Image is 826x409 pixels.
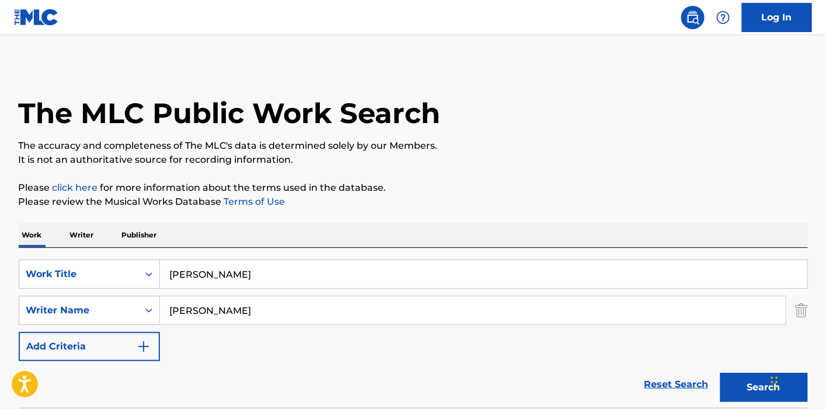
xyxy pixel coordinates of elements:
[771,365,778,400] div: Drag
[686,11,700,25] img: search
[222,196,285,207] a: Terms of Use
[14,9,59,26] img: MLC Logo
[716,11,730,25] img: help
[19,153,808,167] p: It is not an authoritative source for recording information.
[119,223,161,247] p: Publisher
[19,260,808,408] form: Search Form
[19,139,808,153] p: The accuracy and completeness of The MLC's data is determined solely by our Members.
[720,373,808,402] button: Search
[26,303,131,317] div: Writer Name
[137,340,151,354] img: 9d2ae6d4665cec9f34b9.svg
[67,223,97,247] p: Writer
[712,6,735,29] div: Help
[19,332,160,361] button: Add Criteria
[795,296,808,325] img: Delete Criterion
[19,223,46,247] p: Work
[19,96,441,131] h1: The MLC Public Work Search
[53,182,98,193] a: click here
[19,181,808,195] p: Please for more information about the terms used in the database.
[768,353,826,409] iframe: Chat Widget
[19,195,808,209] p: Please review the Musical Works Database
[639,372,715,397] a: Reset Search
[681,6,705,29] a: Public Search
[26,267,131,281] div: Work Title
[742,3,812,32] a: Log In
